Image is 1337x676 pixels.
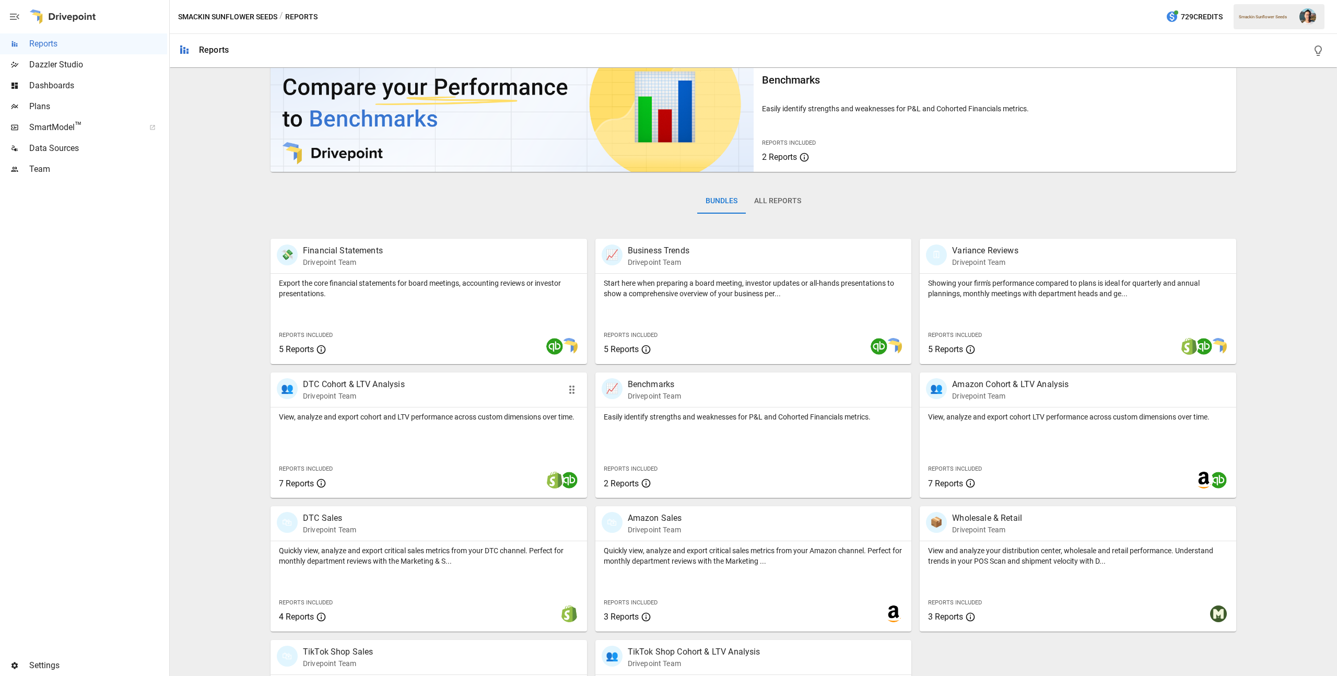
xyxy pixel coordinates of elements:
span: Reports Included [604,332,658,339]
span: Reports Included [604,465,658,472]
span: Reports [29,38,167,50]
p: Wholesale & Retail [952,512,1022,525]
p: Export the core financial statements for board meetings, accounting reviews or investor presentat... [279,278,579,299]
div: 🛍 [277,512,298,533]
div: Reports [199,45,229,55]
div: 📈 [602,378,623,399]
p: Quickly view, analyze and export critical sales metrics from your Amazon channel. Perfect for mon... [604,545,904,566]
span: Team [29,163,167,176]
span: Dashboards [29,79,167,92]
img: quickbooks [561,472,578,488]
span: 7 Reports [928,479,963,488]
span: 5 Reports [604,344,639,354]
button: Bundles [697,189,746,214]
p: Start here when preparing a board meeting, investor updates or all-hands presentations to show a ... [604,278,904,299]
span: Dazzler Studio [29,59,167,71]
span: Reports Included [928,465,982,472]
button: 729Credits [1162,7,1227,27]
span: Settings [29,659,167,672]
span: 2 Reports [762,152,797,162]
div: / [279,10,283,24]
p: Drivepoint Team [952,257,1018,267]
p: TikTok Shop Sales [303,646,373,658]
div: 👥 [602,646,623,667]
span: 5 Reports [928,344,963,354]
p: View and analyze your distribution center, wholesale and retail performance. Understand trends in... [928,545,1228,566]
p: DTC Sales [303,512,356,525]
img: amazon [885,605,902,622]
span: Reports Included [928,599,982,606]
p: Drivepoint Team [303,257,383,267]
span: 4 Reports [279,612,314,622]
p: Easily identify strengths and weaknesses for P&L and Cohorted Financials metrics. [604,412,904,422]
p: Drivepoint Team [628,391,681,401]
p: Showing your firm's performance compared to plans is ideal for quarterly and annual plannings, mo... [928,278,1228,299]
span: SmartModel [29,121,138,134]
p: Drivepoint Team [628,257,689,267]
p: Variance Reviews [952,244,1018,257]
div: 👥 [926,378,947,399]
span: Reports Included [279,332,333,339]
span: Reports Included [279,465,333,472]
p: View, analyze and export cohort LTV performance across custom dimensions over time. [928,412,1228,422]
p: Financial Statements [303,244,383,257]
img: shopify [546,472,563,488]
span: Reports Included [928,332,982,339]
img: video thumbnail [271,36,754,172]
span: 729 Credits [1181,10,1223,24]
p: Drivepoint Team [628,525,682,535]
div: 📦 [926,512,947,533]
div: Smackin Sunflower Seeds [1239,15,1293,19]
div: 🛍 [277,646,298,667]
img: quickbooks [1210,472,1227,488]
p: Drivepoint Team [628,658,760,669]
div: 🗓 [926,244,947,265]
p: Drivepoint Team [952,391,1069,401]
button: Smackin Sunflower Seeds [178,10,277,24]
h6: Benchmarks [762,72,1228,88]
span: 2 Reports [604,479,639,488]
div: 🛍 [602,512,623,533]
p: Drivepoint Team [303,525,356,535]
p: Business Trends [628,244,689,257]
span: Reports Included [762,139,816,146]
img: shopify [1181,338,1198,355]
img: quickbooks [871,338,887,355]
span: Plans [29,100,167,113]
span: 5 Reports [279,344,314,354]
img: quickbooks [546,338,563,355]
p: Drivepoint Team [303,658,373,669]
span: 3 Reports [928,612,963,622]
span: ™ [75,120,82,133]
img: shopify [561,605,578,622]
img: smart model [561,338,578,355]
p: Drivepoint Team [952,525,1022,535]
span: Reports Included [604,599,658,606]
span: 3 Reports [604,612,639,622]
img: smart model [885,338,902,355]
p: DTC Cohort & LTV Analysis [303,378,405,391]
p: Easily identify strengths and weaknesses for P&L and Cohorted Financials metrics. [762,103,1228,114]
p: Amazon Cohort & LTV Analysis [952,378,1069,391]
p: Amazon Sales [628,512,682,525]
img: smart model [1210,338,1227,355]
button: All Reports [746,189,810,214]
span: 7 Reports [279,479,314,488]
span: Data Sources [29,142,167,155]
div: 👥 [277,378,298,399]
img: muffindata [1210,605,1227,622]
img: quickbooks [1195,338,1212,355]
p: Quickly view, analyze and export critical sales metrics from your DTC channel. Perfect for monthl... [279,545,579,566]
div: 📈 [602,244,623,265]
img: amazon [1195,472,1212,488]
div: 💸 [277,244,298,265]
span: Reports Included [279,599,333,606]
p: TikTok Shop Cohort & LTV Analysis [628,646,760,658]
p: View, analyze and export cohort and LTV performance across custom dimensions over time. [279,412,579,422]
p: Benchmarks [628,378,681,391]
p: Drivepoint Team [303,391,405,401]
